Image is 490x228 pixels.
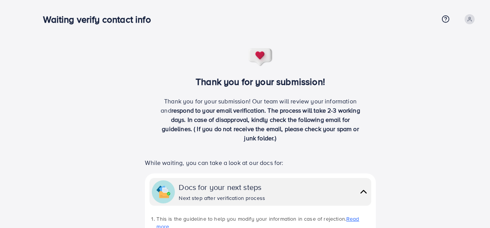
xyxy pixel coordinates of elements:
[358,186,369,197] img: collapse
[248,48,273,67] img: success
[156,185,170,199] img: collapse
[43,14,157,25] h3: Waiting verify contact info
[145,158,375,167] p: While waiting, you can take a look at our docs for:
[179,194,265,202] div: Next step after verification process
[158,97,363,143] p: Thank you for your submission! Our team will review your information and
[179,181,265,193] div: Docs for your next steps
[132,76,389,87] h3: Thank you for your submission!
[162,106,360,142] span: respond to your email verification. The process will take 2-3 working days. In case of disapprova...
